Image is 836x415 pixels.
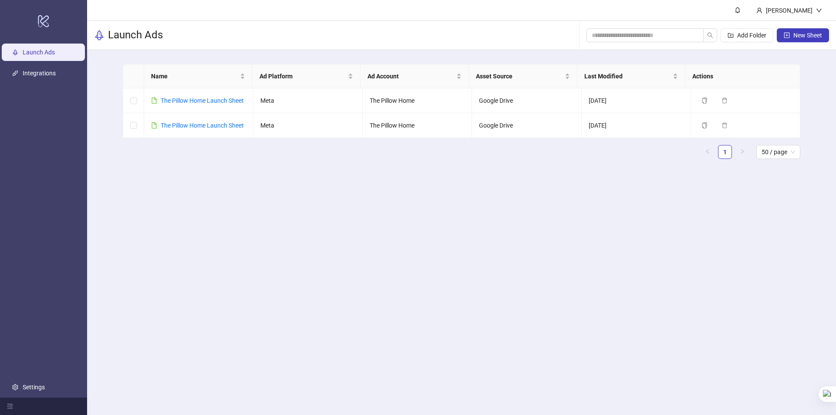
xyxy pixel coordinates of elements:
span: 50 / page [762,145,795,159]
button: right [735,145,749,159]
span: delete [721,98,728,104]
div: [PERSON_NAME] [762,6,816,15]
span: bell [735,7,741,13]
span: Add Folder [737,32,766,39]
a: The Pillow Home Launch Sheet [161,97,244,104]
th: Name [144,64,253,88]
a: Launch Ads [23,49,55,56]
span: plus-square [784,32,790,38]
span: file [151,98,157,104]
span: file [151,122,157,128]
th: Ad Platform [253,64,361,88]
button: left [701,145,715,159]
span: Ad Account [367,71,455,81]
span: rocket [94,30,104,40]
span: New Sheet [793,32,822,39]
span: copy [701,122,708,128]
a: The Pillow Home Launch Sheet [161,122,244,129]
span: user [756,7,762,13]
td: Google Drive [472,113,581,138]
span: left [705,149,710,154]
span: delete [721,122,728,128]
td: [DATE] [582,88,691,113]
td: Meta [253,113,363,138]
li: Next Page [735,145,749,159]
td: Meta [253,88,363,113]
div: Page Size [756,145,800,159]
button: New Sheet [777,28,829,42]
th: Actions [685,64,794,88]
th: Last Modified [577,64,686,88]
span: menu-fold [7,403,13,409]
li: 1 [718,145,732,159]
th: Ad Account [361,64,469,88]
span: down [816,7,822,13]
button: Add Folder [721,28,773,42]
span: Name [151,71,238,81]
li: Previous Page [701,145,715,159]
h3: Launch Ads [108,28,163,42]
td: [DATE] [582,113,691,138]
td: Google Drive [472,88,581,113]
a: Integrations [23,70,56,77]
span: folder-add [728,32,734,38]
span: Last Modified [584,71,671,81]
span: Ad Platform [260,71,347,81]
span: copy [701,98,708,104]
th: Asset Source [469,64,577,88]
span: Asset Source [476,71,563,81]
td: The Pillow Home [363,113,472,138]
a: 1 [718,145,731,159]
span: search [707,32,713,38]
span: right [740,149,745,154]
a: Settings [23,384,45,391]
td: The Pillow Home [363,88,472,113]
